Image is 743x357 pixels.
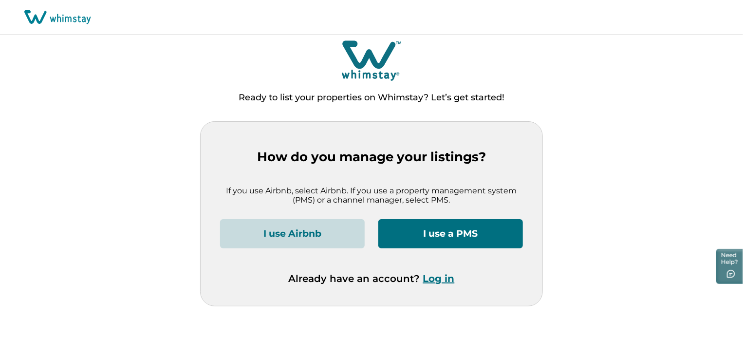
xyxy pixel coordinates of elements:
button: I use a PMS [378,219,523,248]
p: If you use Airbnb, select Airbnb. If you use a property management system (PMS) or a channel mana... [220,186,523,205]
button: I use Airbnb [220,219,365,248]
p: How do you manage your listings? [220,150,523,165]
p: Already have an account? [289,273,455,284]
p: Ready to list your properties on Whimstay? Let’s get started! [239,93,504,103]
button: Log in [423,273,455,284]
